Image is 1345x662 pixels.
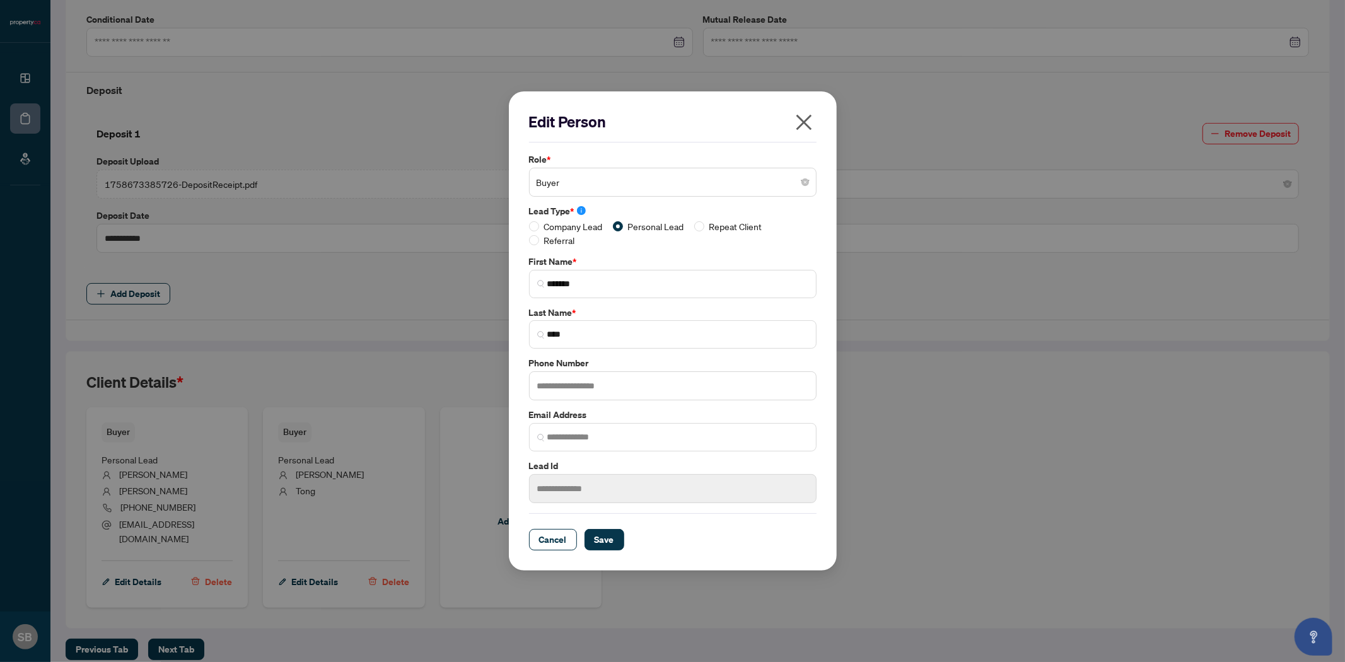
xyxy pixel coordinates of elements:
[529,306,817,320] label: Last Name
[529,255,817,269] label: First Name
[623,219,689,233] span: Personal Lead
[704,219,767,233] span: Repeat Client
[539,233,580,247] span: Referral
[537,331,545,339] img: search_icon
[537,434,545,441] img: search_icon
[539,530,567,550] span: Cancel
[529,153,817,166] label: Role
[585,529,624,550] button: Save
[539,219,608,233] span: Company Lead
[529,356,817,370] label: Phone Number
[529,529,577,550] button: Cancel
[801,178,809,186] span: close-circle
[794,112,814,132] span: close
[595,530,614,550] span: Save
[1295,618,1332,656] button: Open asap
[577,206,586,215] span: info-circle
[529,408,817,422] label: Email Address
[529,112,817,132] h2: Edit Person
[529,204,817,218] label: Lead Type
[537,280,545,287] img: search_icon
[537,170,809,194] span: Buyer
[529,459,817,473] label: Lead Id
